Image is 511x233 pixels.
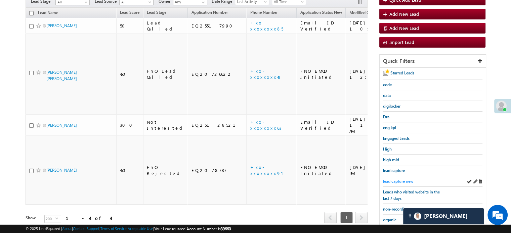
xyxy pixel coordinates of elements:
div: Chat with us now [35,35,113,44]
span: 200 [45,215,55,223]
span: Add New Lead [389,25,419,31]
img: Carter [414,213,421,220]
a: Application Number [188,9,231,17]
div: Quick Filters [380,55,486,68]
a: Lead Name [35,9,61,18]
span: Dra [383,114,389,119]
div: 450 [120,71,140,77]
a: Application Status New [297,9,345,17]
div: carter-dragCarter[PERSON_NAME] [403,208,484,225]
div: Lead Called [147,20,185,32]
div: Not Interested [147,119,185,131]
div: EQ25128521 [191,122,244,128]
a: +xx-xxxxxxxx91 [250,164,291,176]
a: [PERSON_NAME] [46,123,77,128]
a: Contact Support [73,226,99,231]
span: Lead Stage [147,10,166,15]
div: Show [26,215,39,221]
a: Lead Score [117,9,143,17]
div: 300 [120,122,140,128]
span: code [383,82,392,87]
a: next [355,213,368,223]
a: +xx-xxxxxxxx85 [250,20,283,32]
span: data [383,93,391,98]
a: Terms of Service [100,226,127,231]
div: [DATE] 11:11 AM [349,116,398,134]
a: Phone Number [247,9,281,17]
span: next [355,212,368,223]
span: Application Number [191,10,228,15]
span: high mid [383,157,399,162]
em: Start Chat [91,182,122,191]
span: digilocker [383,104,400,109]
a: prev [324,213,337,223]
span: High [383,147,392,152]
a: +xx-xxxxxxxx63 [250,119,281,131]
span: lead capture [383,168,405,173]
div: FNO EMOD Initiated [300,68,343,80]
a: [PERSON_NAME] [46,168,77,173]
span: Lead Score [120,10,139,15]
div: 50 [120,23,140,29]
a: +xx-xxxxxxxx48 [250,68,282,80]
span: Add New Lead [389,11,419,17]
span: non-recording [383,207,409,212]
span: Your Leadsquared Account Number is [154,226,231,231]
div: EQ20748737 [191,167,244,173]
a: [PERSON_NAME] [46,23,77,28]
span: eng kpi [383,125,396,130]
span: Starred Leads [390,70,414,75]
span: Application Status New [300,10,342,15]
input: Check all records [29,11,34,15]
div: FNO EMOD Initiated [300,164,343,176]
div: EQ25517990 [191,23,244,29]
div: EQ20726622 [191,71,244,77]
div: FnO Lead Called [147,68,185,80]
div: FnO Rejected [147,164,185,176]
a: Acceptable Use [128,226,153,231]
span: Engaged Leads [383,136,410,141]
div: Email ID Verified [300,20,343,32]
span: select [55,217,61,220]
span: Carter [424,213,468,219]
a: Modified On (sorted descending) [346,9,382,17]
div: Email ID Verified [300,119,343,131]
a: Lead Stage [143,9,170,17]
span: Modified On [349,10,372,15]
span: 39660 [221,226,231,231]
img: d_60004797649_company_0_60004797649 [11,35,28,44]
span: lead capture new [383,179,413,184]
textarea: Type your message and hit 'Enter' [9,62,123,177]
a: About [62,226,72,231]
span: Phone Number [250,10,277,15]
div: 1 - 4 of 4 [66,214,111,222]
img: carter-drag [407,213,413,218]
span: Leads who visited website in the last 7 days [383,189,440,201]
div: [DATE] 03:43 PM [349,164,398,176]
span: Import Lead [389,39,414,45]
div: 450 [120,167,140,173]
span: 1 [340,212,353,223]
a: [PERSON_NAME] [PERSON_NAME] [46,70,77,81]
span: prev [324,212,337,223]
div: Minimize live chat window [110,3,126,19]
span: organic [383,217,396,222]
div: [DATE] 12:23 PM [349,68,398,80]
div: [DATE] 10:55 PM [349,20,398,32]
span: © 2025 LeadSquared | | | | | [26,226,231,232]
